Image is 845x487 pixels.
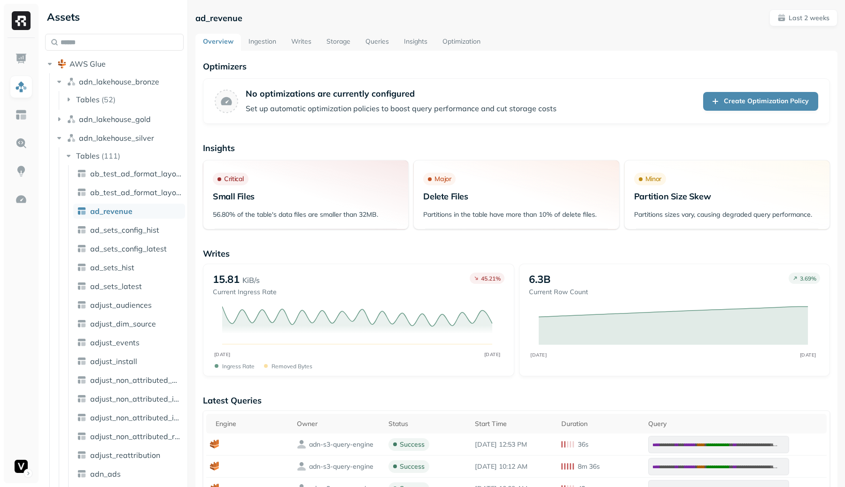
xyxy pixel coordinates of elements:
[90,450,160,460] span: adjust_reattribution
[73,316,185,331] a: adjust_dim_source
[400,462,425,471] p: success
[15,53,27,65] img: Dashboard
[77,206,86,216] img: table
[475,462,554,471] p: Aug 7, 2025 10:12 AM
[434,175,451,183] p: Major
[400,440,425,449] p: success
[73,204,185,219] a: ad_revenue
[203,61,830,72] p: Optimizers
[529,273,550,286] p: 6.3B
[64,92,185,107] button: Tables(52)
[73,391,185,406] a: adjust_non_attributed_iap
[77,469,86,479] img: table
[297,440,306,449] img: owner
[90,206,132,216] span: ad_revenue
[77,450,86,460] img: table
[800,275,816,282] p: 3.69 %
[481,275,501,282] p: 45.21 %
[77,169,86,178] img: table
[578,440,589,449] p: 36s
[213,191,399,202] p: Small Files
[435,34,488,51] a: Optimization
[73,448,185,463] a: adjust_reattribution
[73,222,185,237] a: ad_sets_config_hist
[90,282,142,291] span: ad_sets_latest
[213,273,240,286] p: 15.81
[90,469,121,479] span: adn_ads
[77,413,86,422] img: table
[54,74,184,89] button: adn_lakehouse_bronze
[475,440,554,449] p: Aug 7, 2025 12:53 PM
[423,191,609,202] p: Delete Files
[789,14,829,23] p: Last 2 weeks
[703,92,818,111] a: Create Optimization Policy
[284,34,319,51] a: Writes
[297,419,381,428] div: Owner
[648,419,823,428] div: Query
[15,109,27,121] img: Asset Explorer
[90,263,134,272] span: ad_sets_hist
[90,413,181,422] span: adjust_non_attributed_install
[396,34,435,51] a: Insights
[79,77,159,86] span: adn_lakehouse_bronze
[388,419,467,428] div: Status
[530,352,547,358] tspan: [DATE]
[222,363,255,370] p: Ingress Rate
[90,244,167,253] span: ad_sets_config_latest
[90,188,181,197] span: ab_test_ad_format_layout_config_latest
[77,244,86,253] img: table
[213,288,277,297] p: Current Ingress Rate
[73,335,185,350] a: adjust_events
[203,395,830,406] p: Latest Queries
[241,34,284,51] a: Ingestion
[15,165,27,177] img: Insights
[73,260,185,275] a: ad_sets_hist
[73,410,185,425] a: adjust_non_attributed_install
[73,354,185,369] a: adjust_install
[213,210,399,219] p: 56.80% of the table's data files are smaller than 32MB.
[73,429,185,444] a: adjust_non_attributed_reattribution
[90,394,181,403] span: adjust_non_attributed_iap
[73,241,185,256] a: ad_sets_config_latest
[79,133,154,143] span: adn_lakehouse_silver
[90,375,181,385] span: adjust_non_attributed_ad_revenue
[90,357,137,366] span: adjust_install
[358,34,396,51] a: Queries
[101,95,116,104] p: ( 52 )
[246,103,557,114] p: Set up automatic optimization policies to boost query performance and cut storage costs
[242,274,260,286] p: KiB/s
[70,59,106,68] span: AWS Glue
[578,462,600,471] p: 8m 36s
[15,460,28,473] img: Voodoo
[90,300,152,310] span: adjust_audiences
[645,175,661,183] p: Minor
[79,114,151,124] span: adn_lakehouse_gold
[67,133,76,143] img: namespace
[54,130,184,145] button: adn_lakehouse_silver
[271,363,312,370] p: Removed bytes
[67,77,76,86] img: namespace
[90,225,159,235] span: ad_sets_config_hist
[77,432,86,441] img: table
[769,9,837,26] button: Last 2 weeks
[77,319,86,328] img: table
[64,148,185,163] button: Tables(111)
[319,34,358,51] a: Storage
[216,419,289,428] div: Engine
[15,81,27,93] img: Assets
[195,13,242,23] p: ad_revenue
[76,151,100,160] span: Tables
[54,112,184,127] button: adn_lakehouse_gold
[77,357,86,366] img: table
[203,248,830,259] p: Writes
[73,297,185,312] a: adjust_audiences
[77,338,86,347] img: table
[73,466,185,481] a: adn_ads
[634,210,820,219] p: Partitions sizes vary, causing degraded query performance.
[77,263,86,272] img: table
[73,166,185,181] a: ab_test_ad_format_layout_config_hist
[224,175,244,183] p: Critical
[77,375,86,385] img: table
[76,95,100,104] span: Tables
[423,210,609,219] p: Partitions in the table have more than 10% of delete files.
